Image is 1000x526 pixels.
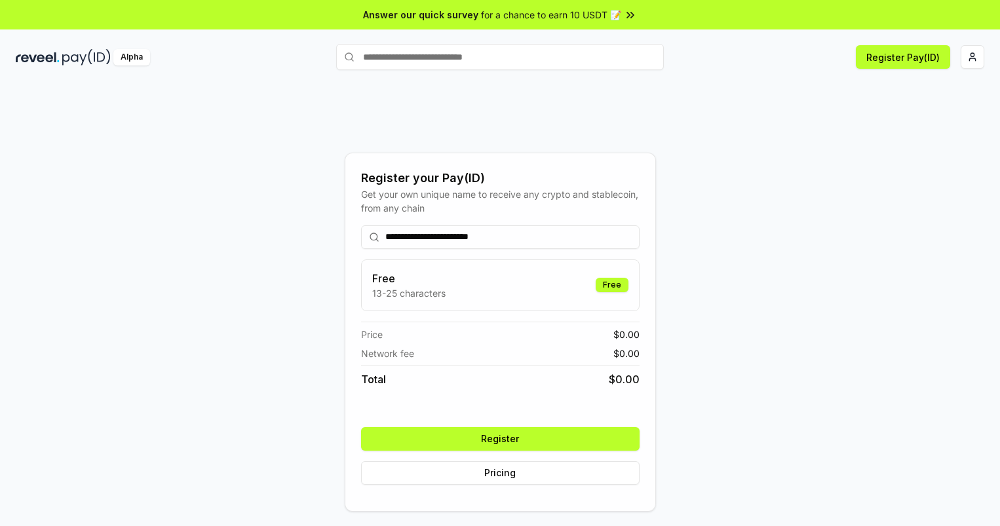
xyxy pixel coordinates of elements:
[361,169,640,187] div: Register your Pay(ID)
[613,328,640,341] span: $ 0.00
[361,347,414,360] span: Network fee
[481,8,621,22] span: for a chance to earn 10 USDT 📝
[16,49,60,66] img: reveel_dark
[363,8,478,22] span: Answer our quick survey
[361,371,386,387] span: Total
[609,371,640,387] span: $ 0.00
[62,49,111,66] img: pay_id
[361,427,640,451] button: Register
[856,45,950,69] button: Register Pay(ID)
[596,278,628,292] div: Free
[613,347,640,360] span: $ 0.00
[361,328,383,341] span: Price
[372,271,446,286] h3: Free
[361,187,640,215] div: Get your own unique name to receive any crypto and stablecoin, from any chain
[361,461,640,485] button: Pricing
[113,49,150,66] div: Alpha
[372,286,446,300] p: 13-25 characters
